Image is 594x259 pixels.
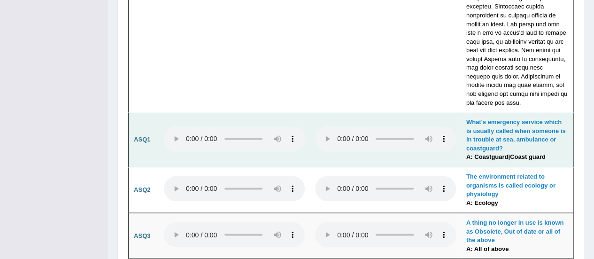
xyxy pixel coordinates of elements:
b: A: Coastguard|Coast guard [466,153,546,160]
b: What's emergency service which is usually called when someone is in trouble at sea, ambulance or ... [466,118,566,152]
b: ASQ3 [134,232,150,239]
b: A: All of above [466,245,509,252]
b: A thing no longer in use is known as Obsolete, Out of date or all of the above [466,219,564,243]
b: The environment related to organisms is called ecology or physiology [466,173,555,197]
b: ASQ2 [134,186,150,193]
b: A: Ecology [466,199,498,206]
b: ASQ1 [134,136,150,143]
